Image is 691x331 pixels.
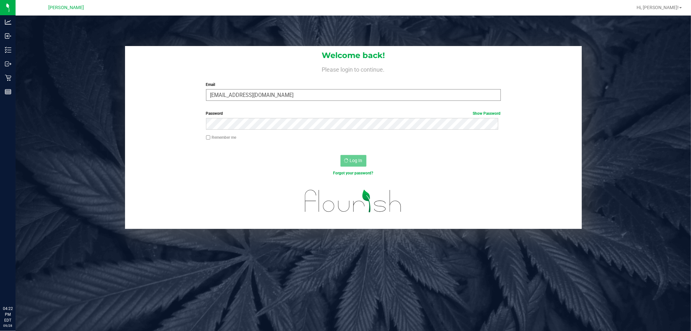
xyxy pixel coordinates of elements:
[206,135,236,140] label: Remember me
[5,75,11,81] inline-svg: Retail
[5,89,11,95] inline-svg: Reports
[5,47,11,53] inline-svg: Inventory
[340,155,366,167] button: Log In
[125,51,582,60] h1: Welcome back!
[333,171,374,175] a: Forgot your password?
[473,111,501,116] a: Show Password
[206,82,501,88] label: Email
[5,61,11,67] inline-svg: Outbound
[125,65,582,73] h4: Please login to continue.
[3,306,13,323] p: 04:22 PM EDT
[206,111,223,116] span: Password
[5,33,11,39] inline-svg: Inbound
[206,135,211,140] input: Remember me
[296,183,410,219] img: flourish_logo.svg
[5,19,11,25] inline-svg: Analytics
[3,323,13,328] p: 09/28
[48,5,84,10] span: [PERSON_NAME]
[350,158,363,163] span: Log In
[637,5,679,10] span: Hi, [PERSON_NAME]!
